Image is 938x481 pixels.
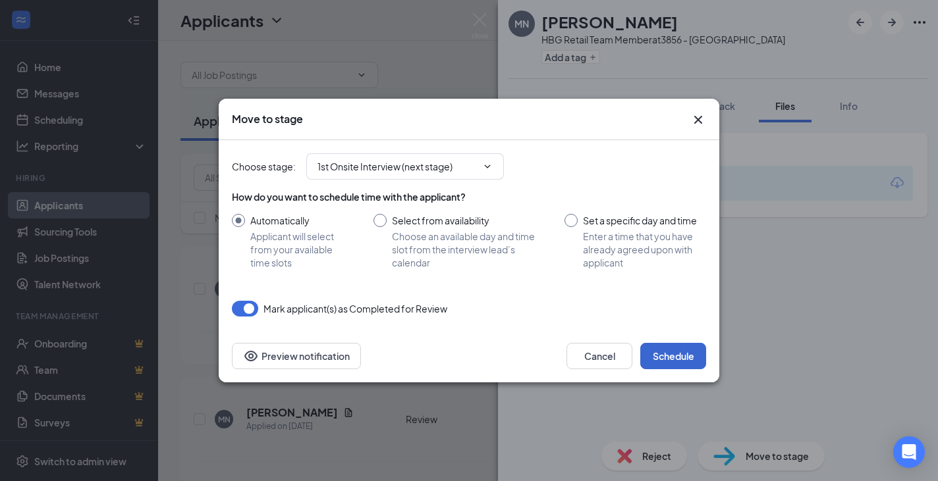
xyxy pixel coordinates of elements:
[232,112,303,126] h3: Move to stage
[893,436,925,468] div: Open Intercom Messenger
[232,190,706,203] div: How do you want to schedule time with the applicant?
[690,112,706,128] button: Close
[482,161,493,172] svg: ChevronDown
[232,343,361,369] button: Preview notificationEye
[566,343,632,369] button: Cancel
[263,301,447,316] span: Mark applicant(s) as Completed for Review
[640,343,706,369] button: Schedule
[243,348,259,364] svg: Eye
[232,159,296,174] span: Choose stage :
[690,112,706,128] svg: Cross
